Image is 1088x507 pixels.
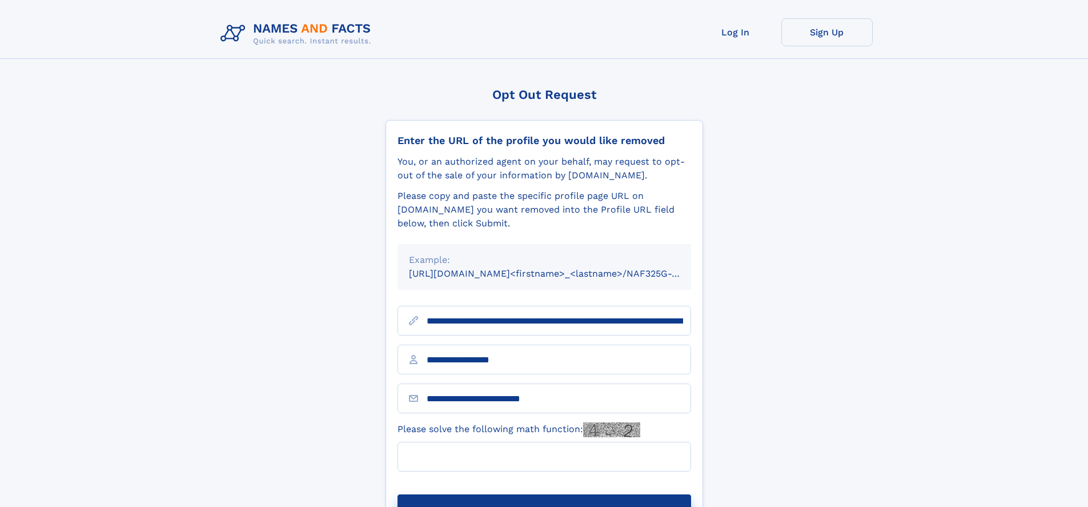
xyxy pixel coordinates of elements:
a: Log In [690,18,781,46]
a: Sign Up [781,18,873,46]
small: [URL][DOMAIN_NAME]<firstname>_<lastname>/NAF325G-xxxxxxxx [409,268,713,279]
div: Example: [409,253,680,267]
div: Opt Out Request [386,87,703,102]
label: Please solve the following math function: [398,422,640,437]
div: Please copy and paste the specific profile page URL on [DOMAIN_NAME] you want removed into the Pr... [398,189,691,230]
div: You, or an authorized agent on your behalf, may request to opt-out of the sale of your informatio... [398,155,691,182]
div: Enter the URL of the profile you would like removed [398,134,691,147]
img: Logo Names and Facts [216,18,380,49]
